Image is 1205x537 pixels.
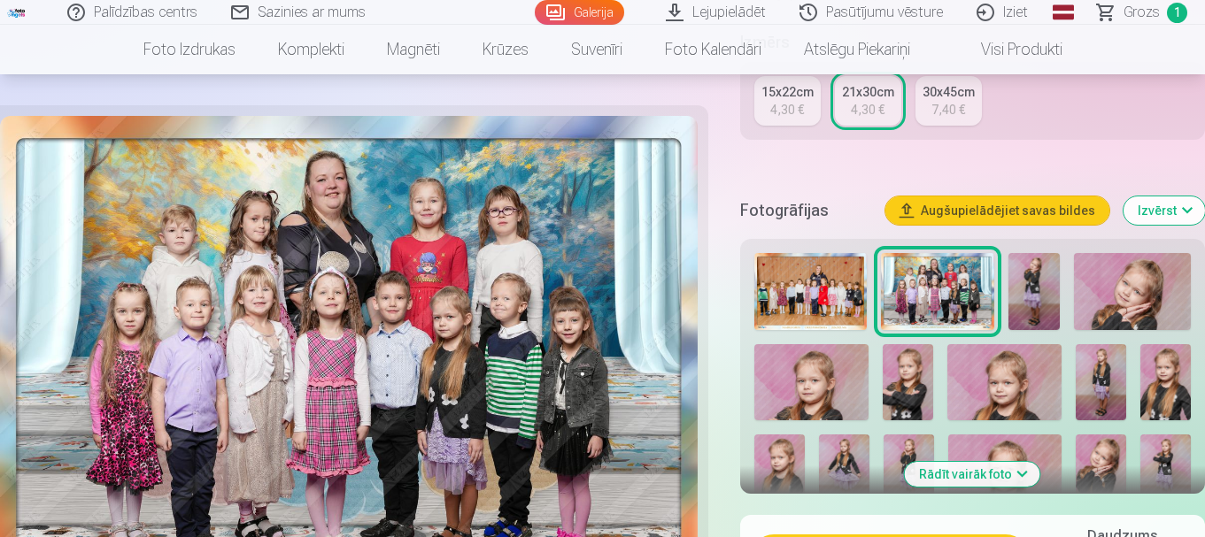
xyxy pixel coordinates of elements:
div: 15x22cm [761,83,814,101]
a: Magnēti [366,25,461,74]
a: Visi produkti [931,25,1084,74]
img: /fa1 [7,7,27,18]
button: Rādīt vairāk foto [905,462,1040,487]
button: Augšupielādējiet savas bildes [885,196,1109,225]
a: 30x45cm7,40 € [915,76,982,126]
h5: Fotogrāfijas [740,198,871,223]
a: Krūzes [461,25,550,74]
span: Grozs [1124,2,1160,23]
div: 4,30 € [770,101,804,119]
a: Atslēgu piekariņi [783,25,931,74]
div: 4,30 € [851,101,884,119]
div: 7,40 € [931,101,965,119]
div: 21x30cm [842,83,894,101]
a: 21x30cm4,30 € [835,76,901,126]
a: Foto izdrukas [122,25,257,74]
div: 30x45cm [923,83,975,101]
span: 1 [1167,3,1187,23]
a: Foto kalendāri [644,25,783,74]
button: Izvērst [1124,196,1205,225]
a: Suvenīri [550,25,644,74]
a: Komplekti [257,25,366,74]
a: 15x22cm4,30 € [754,76,821,126]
